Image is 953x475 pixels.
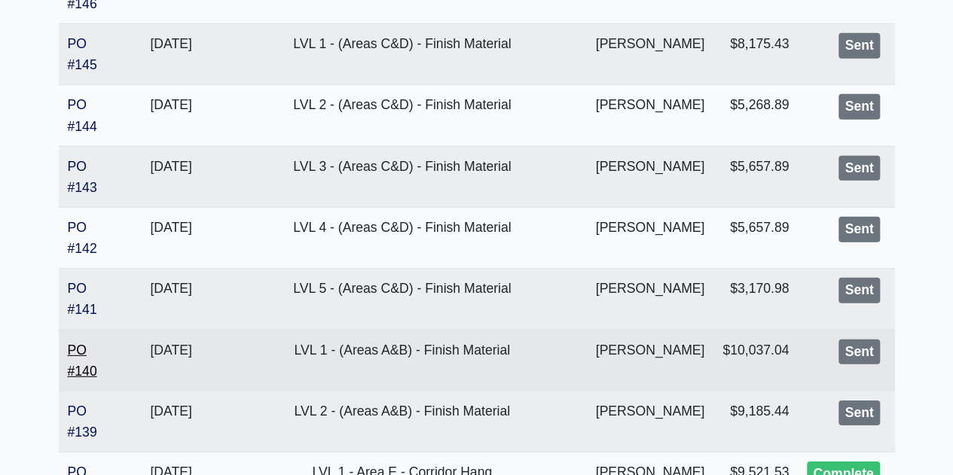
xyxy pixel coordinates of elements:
div: Sent [838,340,879,365]
td: LVL 2 - (Areas C&D) - Finish Material [218,85,587,146]
td: [PERSON_NAME] [587,24,714,85]
td: $10,037.04 [713,330,798,391]
div: Sent [838,156,879,181]
td: [DATE] [124,208,218,269]
td: [DATE] [124,391,218,452]
td: LVL 2 - (Areas A&B) - Finish Material [218,391,587,452]
a: PO #141 [68,281,97,317]
td: LVL 3 - (Areas C&D) - Finish Material [218,146,587,207]
td: LVL 5 - (Areas C&D) - Finish Material [218,269,587,330]
td: [PERSON_NAME] [587,330,714,391]
td: [PERSON_NAME] [587,208,714,269]
td: [DATE] [124,269,218,330]
td: LVL 4 - (Areas C&D) - Finish Material [218,208,587,269]
td: [PERSON_NAME] [587,146,714,207]
td: [DATE] [124,146,218,207]
td: $5,657.89 [713,208,798,269]
td: LVL 1 - (Areas C&D) - Finish Material [218,24,587,85]
td: [PERSON_NAME] [587,391,714,452]
td: $5,657.89 [713,146,798,207]
td: [PERSON_NAME] [587,85,714,146]
a: PO #145 [68,36,97,72]
div: Sent [838,33,879,59]
div: Sent [838,400,879,426]
td: $8,175.43 [713,24,798,85]
a: PO #142 [68,220,97,256]
div: Sent [838,217,879,242]
td: [PERSON_NAME] [587,269,714,330]
a: PO #139 [68,403,97,440]
a: PO #140 [68,343,97,379]
td: [DATE] [124,85,218,146]
td: LVL 1 - (Areas A&B) - Finish Material [218,330,587,391]
div: Sent [838,278,879,303]
td: [DATE] [124,330,218,391]
a: PO #144 [68,97,97,133]
a: PO #143 [68,159,97,195]
td: $9,185.44 [713,391,798,452]
td: [DATE] [124,24,218,85]
div: Sent [838,94,879,120]
td: $5,268.89 [713,85,798,146]
td: $3,170.98 [713,269,798,330]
